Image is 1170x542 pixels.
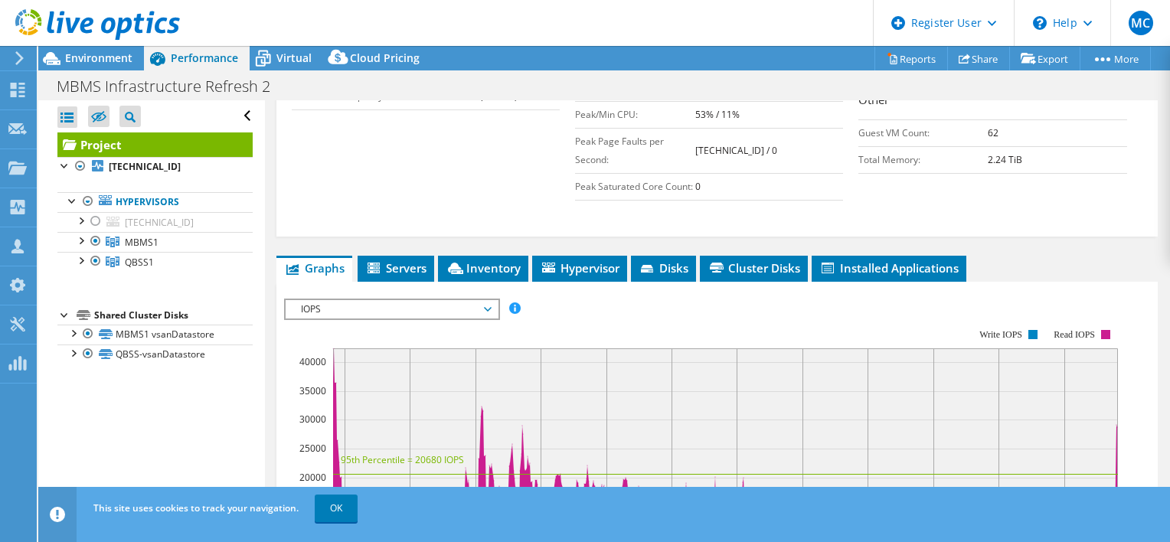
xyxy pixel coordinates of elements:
text: 95th Percentile = 20680 IOPS [341,453,464,466]
a: QBSS-vsanDatastore [57,344,253,364]
span: Cloud Pricing [350,51,420,65]
a: OK [315,495,358,522]
span: IOPS [293,300,490,318]
b: 53% / 11% [695,108,740,121]
td: Peak/Min CPU: [575,101,695,128]
b: [TECHNICAL_ID] [109,160,181,173]
span: Inventory [446,260,521,276]
text: Read IOPS [1054,329,1095,340]
span: [TECHNICAL_ID] [125,216,194,229]
a: QBSS1 [57,252,253,272]
a: [TECHNICAL_ID] [57,212,253,232]
span: Performance [171,51,238,65]
text: 25000 [299,442,326,455]
span: Hypervisor [540,260,619,276]
text: 30000 [299,413,326,426]
svg: \n [1033,16,1047,30]
a: Export [1009,47,1080,70]
a: More [1080,47,1151,70]
text: 20000 [299,471,326,484]
text: 35000 [299,384,326,397]
h1: MBMS Infrastructure Refresh 2 [50,78,294,95]
span: Servers [365,260,426,276]
a: Hypervisors [57,192,253,212]
a: MBMS1 vsanDatastore [57,325,253,344]
a: Reports [874,47,948,70]
span: Environment [65,51,132,65]
td: Peak Saturated Core Count: [575,173,695,200]
td: Guest VM Count: [858,119,988,146]
a: [TECHNICAL_ID] [57,157,253,177]
td: Peak Page Faults per Second: [575,128,695,173]
b: [TECHNICAL_ID] / 0 [695,144,777,157]
span: This site uses cookies to track your navigation. [93,501,299,514]
span: Graphs [284,260,345,276]
b: 0 [695,180,701,193]
span: Installed Applications [819,260,959,276]
text: Write IOPS [979,329,1022,340]
b: 62 [988,126,998,139]
b: 53.83 TiB (22.83%) [438,90,518,103]
a: Project [57,132,253,157]
span: MBMS1 [125,236,159,249]
div: Shared Cluster Disks [94,306,253,325]
b: 2.24 TiB [988,153,1022,166]
span: MC [1129,11,1153,35]
span: QBSS1 [125,256,154,269]
td: Total Memory: [858,146,988,173]
a: Share [947,47,1010,70]
span: Disks [639,260,688,276]
span: Cluster Disks [708,260,800,276]
a: MBMS1 [57,232,253,252]
h3: Other [858,91,1126,112]
span: Virtual [276,51,312,65]
text: 40000 [299,355,326,368]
